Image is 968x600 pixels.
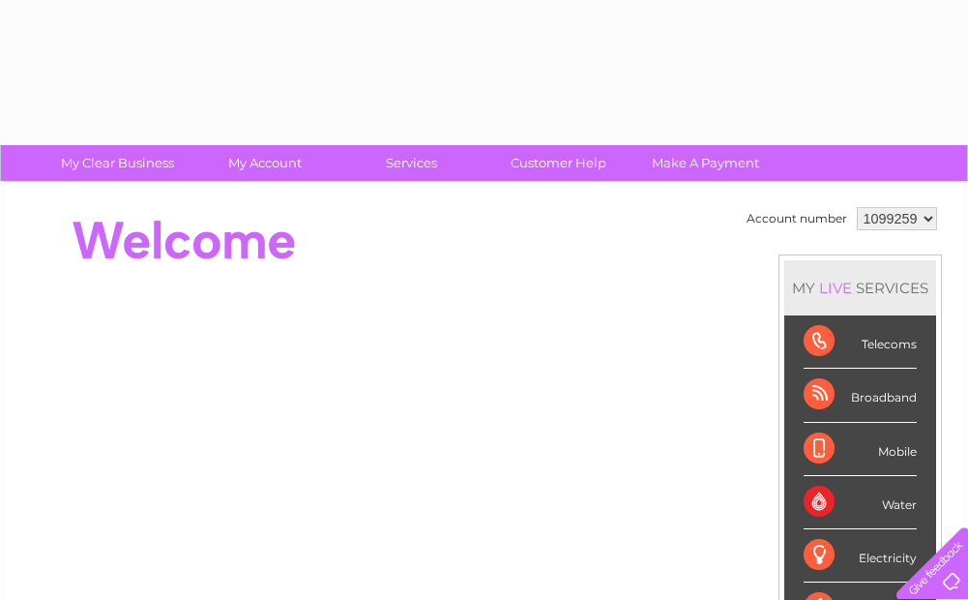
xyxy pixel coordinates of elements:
div: Water [804,476,917,529]
div: Electricity [804,529,917,583]
a: Make A Payment [626,145,785,181]
td: Account number [742,202,852,235]
div: Mobile [804,423,917,476]
a: Customer Help [479,145,638,181]
div: Broadband [804,369,917,422]
div: Telecoms [804,315,917,369]
a: Services [332,145,491,181]
a: My Account [185,145,344,181]
a: My Clear Business [38,145,197,181]
div: LIVE [815,279,856,297]
div: MY SERVICES [784,260,936,315]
